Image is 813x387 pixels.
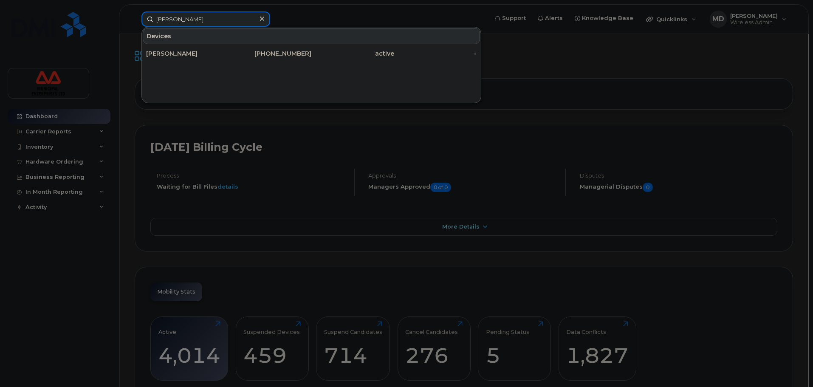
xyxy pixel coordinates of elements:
div: - [394,49,477,58]
div: active [311,49,394,58]
span: [PERSON_NAME] [146,50,198,57]
div: Devices [143,28,480,44]
a: [PERSON_NAME][PHONE_NUMBER]active- [143,46,480,61]
div: [PHONE_NUMBER] [229,49,312,58]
